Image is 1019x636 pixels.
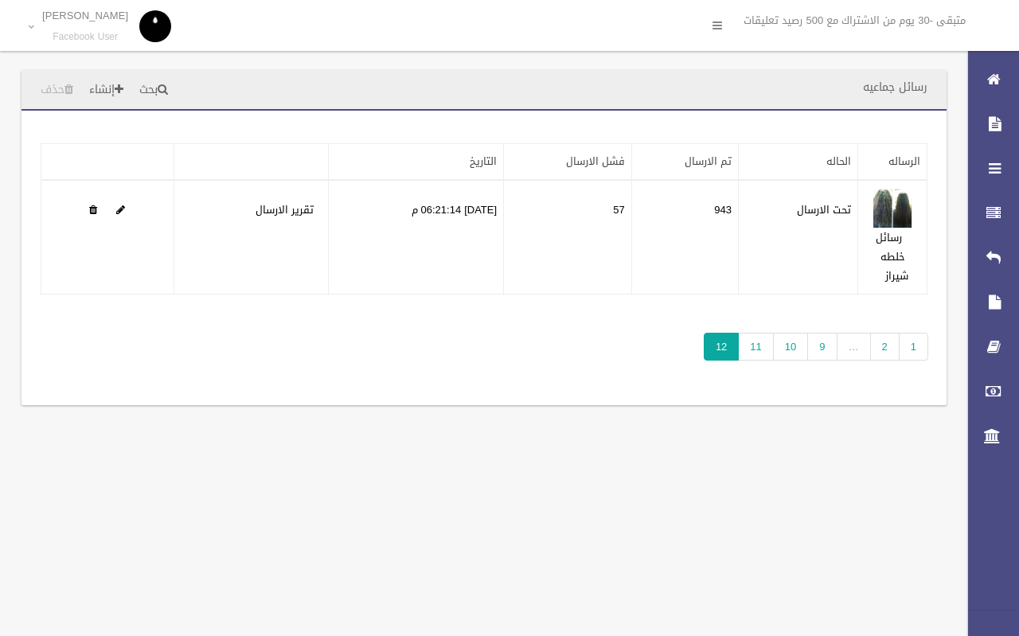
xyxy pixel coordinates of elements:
[470,151,497,171] a: التاريخ
[83,76,130,105] a: إنشاء
[256,200,314,220] a: تقرير الارسال
[116,200,125,220] a: Edit
[870,333,900,361] a: 2
[329,180,504,295] td: [DATE] 06:21:14 م
[844,72,947,103] header: رسائل جماعيه
[704,333,739,361] span: 12
[899,333,928,361] a: 1
[773,333,808,361] a: 10
[133,76,174,105] a: بحث
[858,144,927,181] th: الرساله
[873,200,912,220] a: Edit
[42,31,128,43] small: Facebook User
[685,151,732,171] a: تم الارسال
[504,180,632,295] td: 57
[807,333,837,361] a: 9
[876,228,908,286] a: رسائل خلطه شيراز
[837,333,871,361] span: …
[566,151,625,171] a: فشل الارسال
[738,144,857,181] th: الحاله
[631,180,738,295] td: 943
[738,333,773,361] a: 11
[797,201,851,220] label: تحت الارسال
[42,10,128,21] p: [PERSON_NAME]
[873,189,912,228] img: 638938165836716236.jpg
